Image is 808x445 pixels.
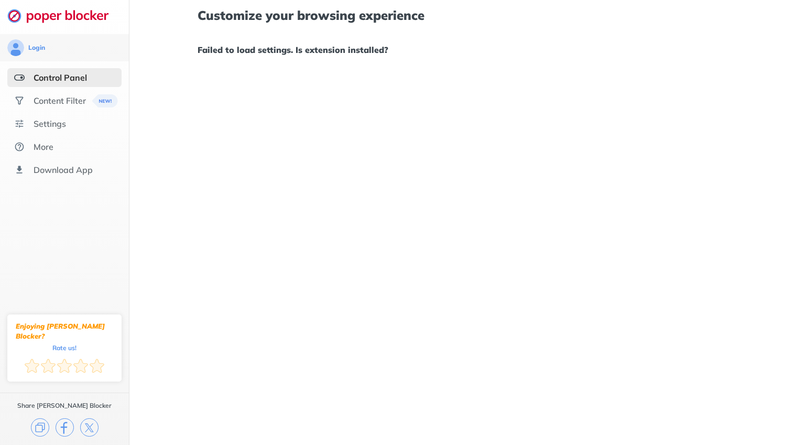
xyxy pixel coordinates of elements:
div: Settings [34,118,66,129]
div: Control Panel [34,72,87,83]
img: facebook.svg [56,418,74,437]
img: download-app.svg [14,165,25,175]
h1: Customize your browsing experience [198,8,740,22]
img: menuBanner.svg [92,94,117,107]
img: x.svg [80,418,99,437]
div: Login [28,44,45,52]
img: social.svg [14,95,25,106]
div: Content Filter [34,95,86,106]
img: avatar.svg [7,39,24,56]
img: logo-webpage.svg [7,8,120,23]
div: Share [PERSON_NAME] Blocker [17,401,112,410]
img: settings.svg [14,118,25,129]
img: about.svg [14,142,25,152]
img: copy.svg [31,418,49,437]
div: Enjoying [PERSON_NAME] Blocker? [16,321,113,341]
img: features-selected.svg [14,72,25,83]
div: More [34,142,53,152]
div: Rate us! [52,345,77,350]
h1: Failed to load settings. Is extension installed? [198,43,740,57]
div: Download App [34,165,93,175]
